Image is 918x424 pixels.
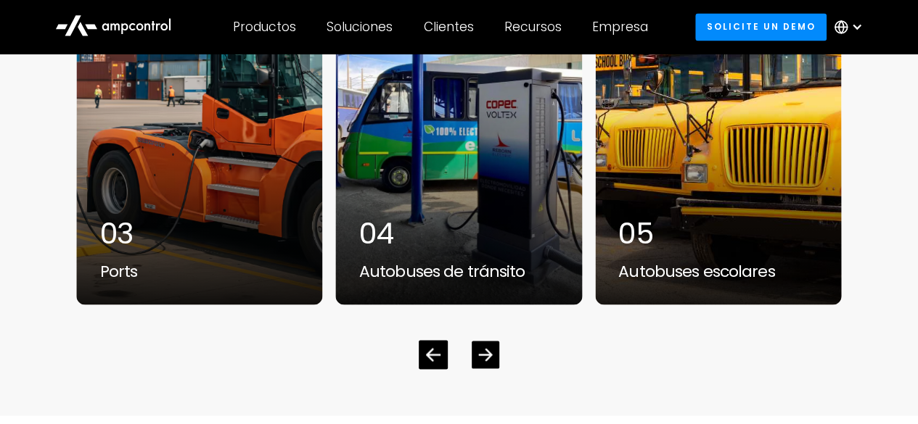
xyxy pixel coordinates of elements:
[504,19,562,35] div: Recursos
[419,340,448,369] div: Previous slide
[233,19,296,35] div: Productos
[327,19,393,35] div: Soluciones
[359,215,559,250] div: 04
[424,19,474,35] div: Clientes
[592,19,648,35] div: Empresa
[359,262,559,280] div: Autobuses de tránsito
[695,13,827,40] a: Solicite un demo
[99,215,299,250] div: 03
[618,215,818,250] div: 05
[472,341,499,368] div: Next slide
[99,262,299,280] div: Ports
[618,262,818,280] div: Autobuses escolares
